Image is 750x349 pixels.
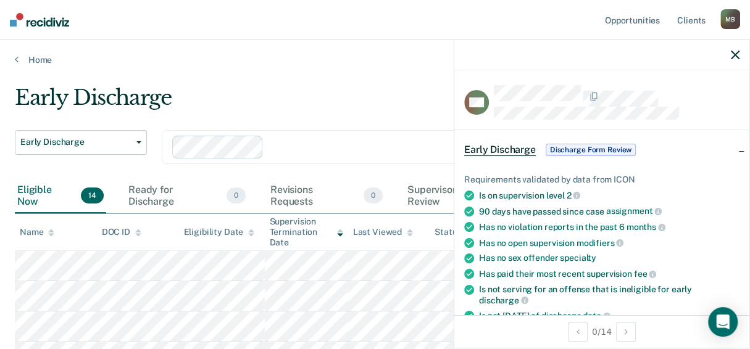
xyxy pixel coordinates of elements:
div: Is not serving for an offense that is ineligible for early [479,284,740,305]
span: discharge [479,295,528,305]
div: Supervisor Review [405,179,517,213]
span: fee [634,269,656,279]
div: Supervision Termination Date [270,216,343,247]
span: Early Discharge [20,137,131,147]
div: Status [435,227,461,237]
div: Ready for Discharge [126,179,248,213]
div: Early Discharge [15,85,690,120]
div: Has no sex offender [479,253,740,263]
button: Next Opportunity [616,322,636,342]
span: Early Discharge [464,144,536,156]
div: Has no violation reports in the past 6 [479,221,740,232]
span: specialty [560,253,596,263]
div: Revisions Requests [268,179,385,213]
div: DOC ID [102,227,141,237]
div: Early DischargeDischarge Form Review [454,130,749,170]
span: date [583,311,610,321]
span: 2 [567,191,581,200]
button: Previous Opportunity [568,322,588,342]
span: assignment [606,206,662,216]
span: 0 [227,187,246,203]
div: 0 / 14 [454,315,749,348]
span: Discharge Form Review [546,144,636,156]
div: Requirements validated by data from ICON [464,175,740,185]
div: Last Viewed [353,227,413,237]
div: 90 days have passed since case [479,206,740,217]
div: Is on supervision level [479,190,740,201]
span: modifiers [577,238,624,248]
img: Recidiviz [10,13,69,27]
span: 14 [81,187,104,203]
a: Home [15,54,735,65]
span: months [627,222,665,232]
div: Has paid their most recent supervision [479,268,740,279]
div: Open Intercom Messenger [708,307,738,337]
div: Eligibility Date [183,227,254,237]
div: Is not [DATE] of discharge [479,310,740,321]
span: 0 [364,187,383,203]
div: Name [20,227,54,237]
div: Has no open supervision [479,237,740,248]
div: Eligible Now [15,179,106,213]
div: M B [720,9,740,29]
